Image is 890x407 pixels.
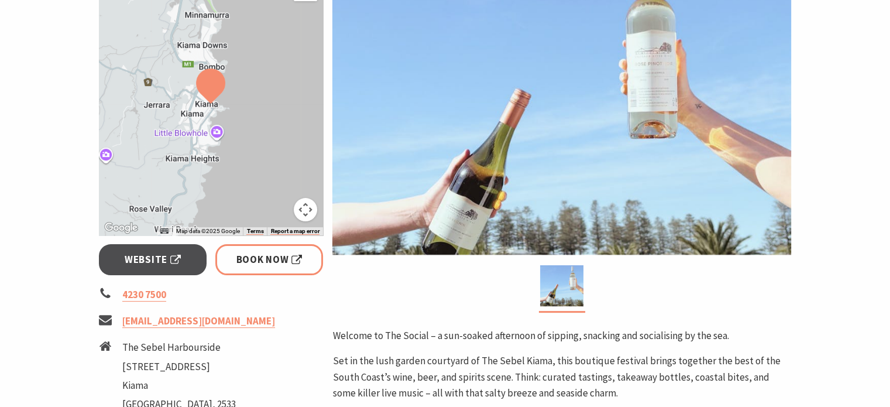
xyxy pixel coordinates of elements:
[540,265,583,306] img: The Social
[176,228,239,234] span: Map data ©2025 Google
[246,228,263,235] a: Terms (opens in new tab)
[122,378,236,394] li: Kiama
[236,252,303,268] span: Book Now
[122,314,275,328] a: [EMAIL_ADDRESS][DOMAIN_NAME]
[270,228,319,235] a: Report a map error
[294,198,317,221] button: Map camera controls
[122,288,166,302] a: 4230 7500
[99,244,207,275] a: Website
[332,328,791,344] p: Welcome to The Social – a sun-soaked afternoon of sipping, snacking and socialising by the sea.
[125,252,181,268] span: Website
[102,220,140,235] img: Google
[122,359,236,375] li: [STREET_ADDRESS]
[122,340,236,355] li: The Sebel Harbourside
[160,227,169,235] button: Keyboard shortcuts
[102,220,140,235] a: Open this area in Google Maps (opens a new window)
[215,244,324,275] a: Book Now
[332,353,791,401] p: Set in the lush garden courtyard of The Sebel Kiama, this boutique festival brings together the b...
